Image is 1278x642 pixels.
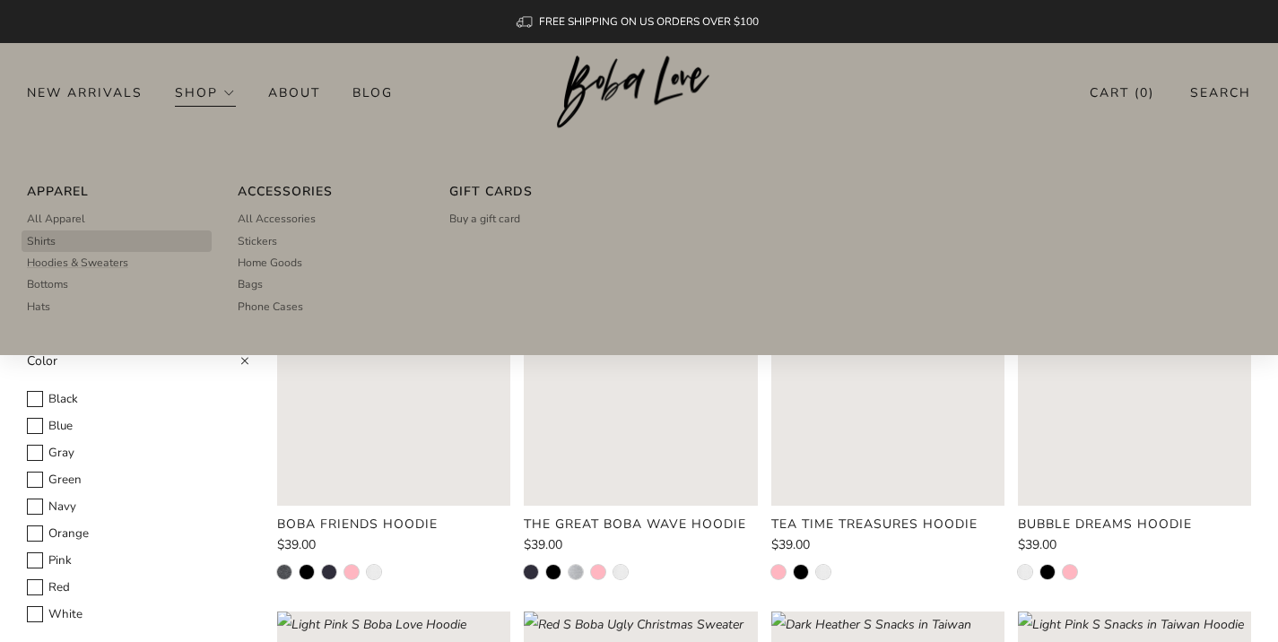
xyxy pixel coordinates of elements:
label: Orange [27,524,250,544]
label: Blue [27,416,250,437]
label: Red [27,577,250,598]
a: Accessories [238,180,416,203]
label: Green [27,470,250,490]
a: Boba Love [557,56,721,130]
a: The Great Boba Wave Hoodie [524,516,757,533]
span: $39.00 [771,536,810,553]
span: $39.00 [277,536,316,553]
a: Shirts [27,230,205,252]
a: $39.00 [771,539,1004,551]
a: $39.00 [524,539,757,551]
product-card-title: Tea Time Treasures Hoodie [771,516,978,533]
img: Boba Love [557,56,721,129]
summary: Color [27,348,250,386]
a: Bags [238,273,416,295]
a: About [268,78,320,107]
a: Stickers [238,230,416,252]
a: Gift Cards [449,180,628,203]
span: Phone Cases [238,299,303,315]
a: Tea Time Treasures Hoodie [771,516,1004,533]
a: Navy S The Great Boba Wave Hoodie Loading image: Navy S The Great Boba Wave Hoodie [524,273,757,506]
a: Home Goods [238,252,416,273]
span: $39.00 [1018,536,1056,553]
span: All Accessories [238,211,316,227]
span: Buy a gift card [449,211,520,227]
a: Search [1190,78,1251,108]
span: Hats [27,299,50,315]
span: Hoodies & Sweaters [27,255,128,271]
a: All Accessories [238,208,416,230]
product-card-title: Bubble Dreams Hoodie [1018,516,1192,533]
a: Dark Heather S Boba Friends Hoodie Loading image: Dark Heather S Boba Friends Hoodie [277,273,510,506]
span: FREE SHIPPING ON US ORDERS OVER $100 [539,14,759,29]
span: Shirts [27,233,56,249]
span: Bottoms [27,276,68,292]
product-card-title: The Great Boba Wave Hoodie [524,516,746,533]
a: Boba Friends Hoodie [277,516,510,533]
a: Bubble Dreams Hoodie [1018,516,1251,533]
label: White [27,604,250,625]
a: Cart [1090,78,1154,108]
span: All Apparel [27,211,85,227]
label: Black [27,389,250,410]
span: Bags [238,276,263,292]
a: Apparel [27,180,205,203]
a: Hoodies & Sweaters [27,252,205,273]
label: Pink [27,551,250,571]
label: Navy [27,497,250,517]
a: All Apparel [27,208,205,230]
a: Bottoms [27,273,205,295]
label: Gray [27,443,250,464]
a: White S Bubble Dreams Hoodie Loading image: White S Bubble Dreams Hoodie [1018,273,1251,506]
span: $39.00 [524,536,562,553]
a: Buy a gift card [449,208,628,230]
span: Color [27,352,57,369]
a: $39.00 [1018,539,1251,551]
a: Blog [352,78,393,107]
a: Phone Cases [238,296,416,317]
a: Hats [27,296,205,317]
a: Light Pink S Tea Time Treasures Hoodie Loading image: Light Pink S Tea Time Treasures Hoodie [771,273,1004,506]
a: Shop [175,78,236,107]
span: Home Goods [238,255,302,271]
span: Stickers [238,233,277,249]
a: New Arrivals [27,78,143,107]
items-count: 0 [1140,84,1149,101]
a: $39.00 [277,539,510,551]
product-card-title: Boba Friends Hoodie [277,516,438,533]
